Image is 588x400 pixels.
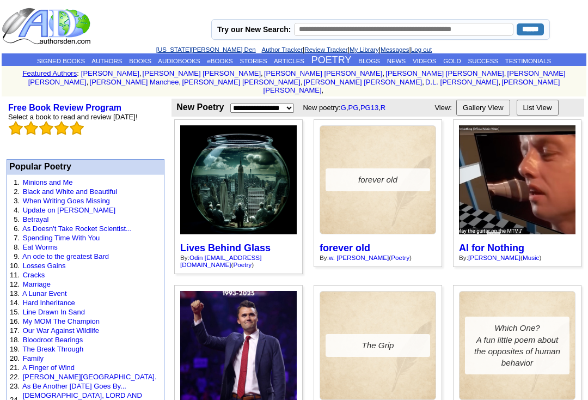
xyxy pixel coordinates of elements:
label: Try our New Search: [217,25,291,34]
a: Eat Worms [23,243,58,251]
a: Log out [411,46,432,53]
div: Which One? A fun little poem about the opposites of human behavior [465,317,569,374]
a: Messages [381,46,409,53]
a: SIGNED BOOKS [37,58,85,64]
font: i [88,80,89,86]
font: , , , , , , , , , , [28,69,566,94]
a: Family [23,354,44,362]
font: 1. [14,178,20,186]
a: [PERSON_NAME] [PERSON_NAME] [143,69,261,77]
font: 22. [10,373,20,381]
font: 20. [10,354,20,362]
a: [PERSON_NAME] [PERSON_NAME] [28,69,566,86]
font: 15. [10,308,20,316]
a: AI for Nothing [459,243,524,253]
font: i [141,71,142,77]
a: Losses Gains [23,262,66,270]
img: bigemptystars.png [70,121,84,135]
a: Line Drawn In Sand [23,308,85,316]
a: Review Tracker [304,46,347,53]
font: New poetry: , , , [303,104,389,112]
font: : [77,69,79,77]
font: 17. [10,326,20,335]
a: [US_STATE][PERSON_NAME] Den [156,46,256,53]
font: 5. [14,215,20,223]
font: 10. [10,262,20,270]
a: PG13 [360,104,378,112]
a: NEWS [387,58,406,64]
a: PG [348,104,359,112]
img: bigemptystars.png [39,121,53,135]
a: Our War Against Wildlife [23,326,99,335]
a: POETRY [311,54,352,65]
a: [PERSON_NAME] Manchee [90,78,179,86]
a: forever old [320,243,370,253]
img: logo_ad.gif [2,7,93,45]
font: i [384,71,385,77]
a: Poetry [391,254,409,261]
font: Select a book to read and review [DATE]! [8,113,138,121]
a: Lives Behind Glass [180,243,271,253]
a: Marriage [23,280,51,288]
font: i [181,80,182,86]
a: [PERSON_NAME] [PERSON_NAME] [385,69,504,77]
div: forever old [326,168,430,191]
a: R [381,104,385,112]
a: BLOGS [358,58,380,64]
a: eBOOKS [207,58,232,64]
a: A Lunar Event [22,289,67,298]
button: Gallery View [456,100,510,116]
div: By: ( ) [320,254,436,261]
a: Black and White and Beautiful [23,187,117,196]
font: Popular Poetry [9,162,71,171]
div: The Grip [326,334,430,356]
font: 13. [10,289,20,298]
a: [PERSON_NAME] [PERSON_NAME] [264,78,560,94]
a: My MOM The Champion [23,317,100,325]
font: 12. [10,280,20,288]
a: D.L. [PERSON_NAME] [425,78,498,86]
font: i [323,88,324,94]
a: The Grip [320,291,436,400]
a: ARTICLES [274,58,304,64]
a: Betrayal [23,215,49,223]
font: i [263,71,264,77]
img: bigemptystars.png [54,121,69,135]
a: Minions and Me [23,178,73,186]
font: 6. [14,225,20,233]
a: Free Book Review Program [8,103,121,112]
a: STORIES [240,58,267,64]
b: New Poetry [176,102,224,112]
font: 11. [10,271,20,279]
a: SUCCESS [468,58,499,64]
font: 21. [10,363,20,372]
a: BOOKS [129,58,151,64]
font: 18. [10,336,20,344]
font: 3. [14,197,20,205]
a: [PERSON_NAME] [PERSON_NAME] [264,69,382,77]
font: 7. [14,234,20,242]
font: 9. [14,252,20,260]
a: TESTIMONIALS [505,58,551,64]
font: 8. [14,243,20,251]
button: List View [517,100,559,116]
a: An ode to the greatest Bard [22,252,109,260]
div: By: ( ) [459,254,575,261]
a: [PERSON_NAME] [PERSON_NAME] [304,78,422,86]
font: 14. [10,299,20,307]
a: Cracks [23,271,45,279]
font: View: [434,104,452,112]
a: GOLD [443,58,461,64]
a: Hard Inheritance [23,299,75,307]
a: [PERSON_NAME] [PERSON_NAME] [182,78,300,86]
a: Author Tracker [262,46,303,53]
a: forever old [320,125,436,234]
div: By: ( ) [180,254,297,268]
a: When Writing Goes Missing [23,197,110,205]
a: [PERSON_NAME][GEOGRAPHIC_DATA]. [23,373,157,381]
font: i [500,80,501,86]
a: Which One?A fun little poem about the opposites of human behavior [459,291,575,400]
img: bigemptystars.png [9,121,23,135]
font: i [303,80,304,86]
font: 19. [10,345,20,353]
